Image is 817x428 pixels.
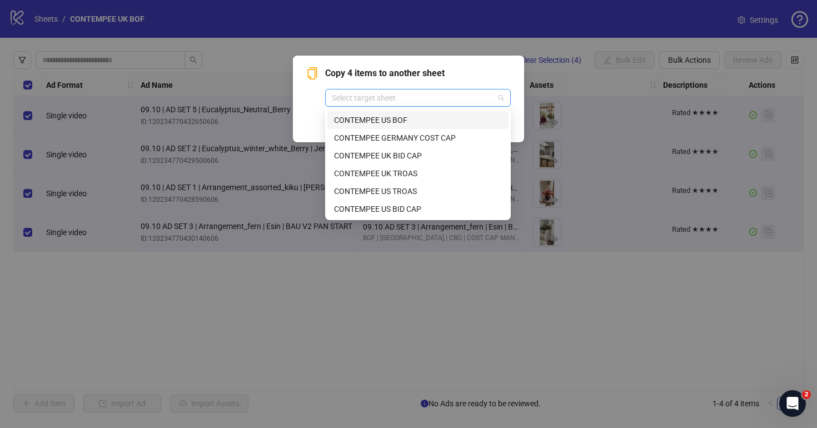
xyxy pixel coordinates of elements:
[327,165,509,182] div: CONTEMPEE UK TROAS
[334,185,502,197] div: CONTEMPEE US TROAS
[327,200,509,218] div: CONTEMPEE US BID CAP
[779,390,806,417] iframe: Intercom live chat
[334,132,502,144] div: CONTEMPEE GERMANY COST CAP
[334,150,502,162] div: CONTEMPEE UK BID CAP
[334,114,502,126] div: CONTEMPEE US BOF
[306,67,318,79] span: copy
[334,203,502,215] div: CONTEMPEE US BID CAP
[325,67,511,80] span: Copy 4 items to another sheet
[802,390,811,399] span: 2
[327,111,509,129] div: CONTEMPEE US BOF
[334,167,502,180] div: CONTEMPEE UK TROAS
[327,182,509,200] div: CONTEMPEE US TROAS
[327,129,509,147] div: CONTEMPEE GERMANY COST CAP
[327,147,509,165] div: CONTEMPEE UK BID CAP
